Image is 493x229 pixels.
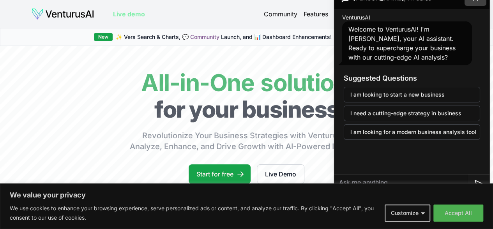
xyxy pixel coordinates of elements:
img: logo [31,8,94,20]
button: Accept All [433,204,483,222]
p: We use cookies to enhance your browsing experience, serve personalized ads or content, and analyz... [10,204,379,222]
span: Welcome to VenturusAI! I'm [PERSON_NAME], your AI assistant. Ready to supercharge your business w... [348,25,456,61]
a: Community [264,9,297,19]
span: ✨ Vera Search & Charts, 💬 Launch, and 📊 Dashboard Enhancements! [116,33,332,41]
button: Customize [385,204,430,222]
a: Live demo [113,9,145,19]
a: Live Demo [257,164,304,184]
span: VenturusAI [342,14,370,21]
a: Start for free [189,164,251,184]
button: I am looking for a modern business analysis tool [344,124,480,140]
div: New [94,33,113,41]
a: Community [190,33,219,40]
p: We value your privacy [10,190,483,200]
h3: Suggested Questions [344,73,480,84]
button: I need a cutting-edge strategy in business [344,106,480,121]
button: I am looking to start a new business [344,87,480,102]
a: Features [304,9,328,19]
